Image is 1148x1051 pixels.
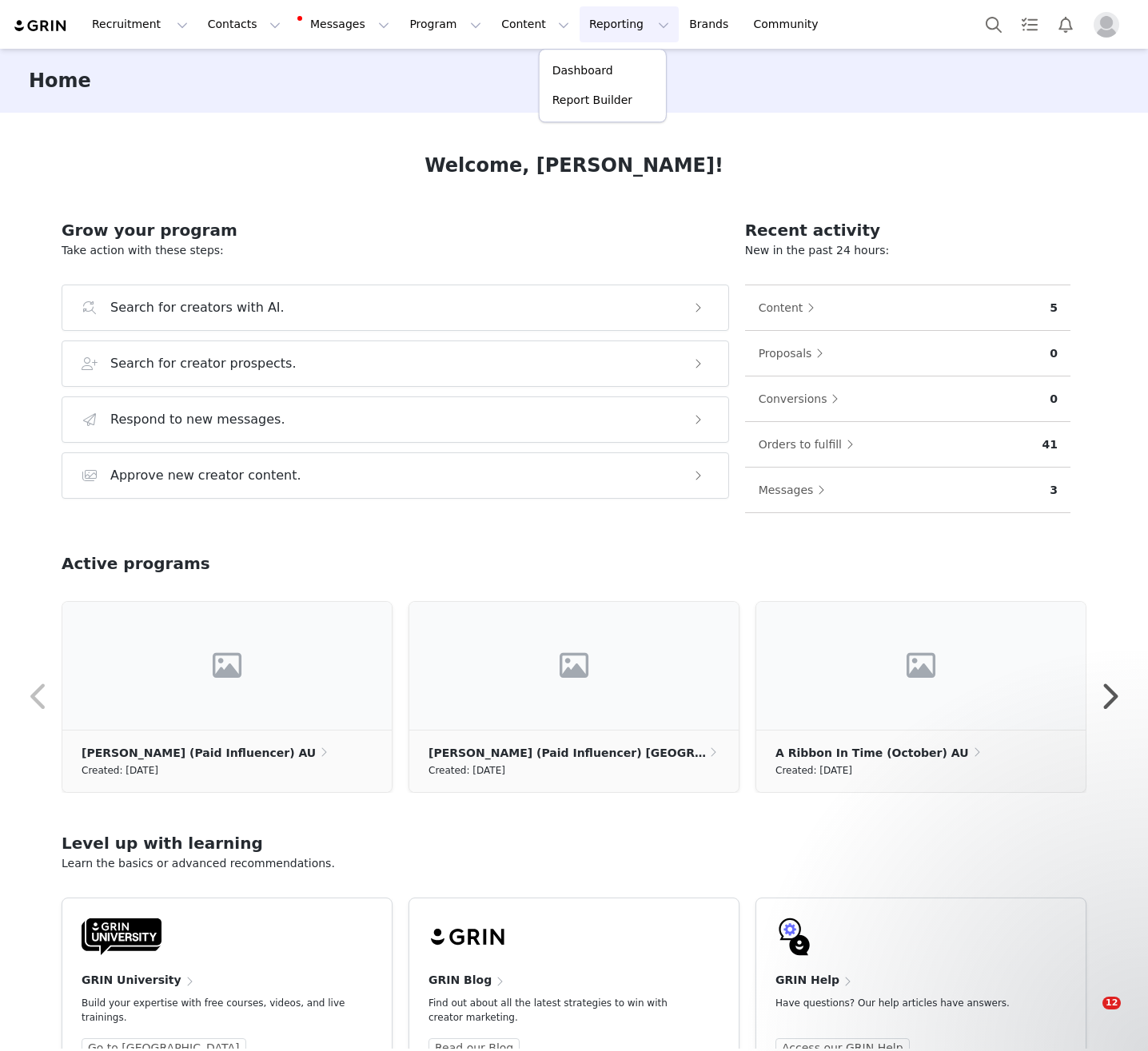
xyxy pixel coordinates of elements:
button: Profile [1084,12,1135,38]
a: Tasks [1012,6,1047,42]
button: Search [976,6,1011,42]
img: grin-logo-black.svg [429,918,508,956]
p: [PERSON_NAME] (Paid Influencer) [GEOGRAPHIC_DATA] [429,744,707,762]
h3: Search for creator prospects. [110,354,297,373]
p: Report Builder [552,92,632,109]
p: 41 [1042,436,1058,453]
button: Search for creator prospects. [62,340,729,387]
iframe: Intercom live chat [1070,997,1108,1035]
button: Contacts [198,6,290,42]
h3: Search for creators with AI. [110,298,285,317]
button: Orders to fulfill [758,432,862,457]
button: Notifications [1048,6,1083,42]
button: Messages [291,6,399,42]
button: Proposals [758,340,832,366]
h3: Approve new creator content. [110,466,301,485]
p: Find out about all the latest strategies to win with creator marketing. [429,996,694,1025]
button: Conversions [758,386,847,412]
button: Reporting [580,6,679,42]
h2: Grow your program [62,218,729,242]
button: Recruitment [82,6,197,42]
a: Brands [680,6,743,42]
h2: Recent activity [745,218,1070,242]
button: Search for creators with AI. [62,285,729,331]
button: Respond to new messages. [62,396,729,443]
span: 12 [1102,997,1121,1009]
button: Content [758,295,823,320]
small: Created: [DATE] [82,762,158,779]
h2: Active programs [62,551,210,575]
h2: Level up with learning [62,831,1086,855]
p: 0 [1050,345,1058,362]
img: placeholder-profile.jpg [1094,12,1119,38]
button: Program [400,6,491,42]
h4: GRIN Help [775,972,839,989]
p: Have questions? Our help articles have answers. [775,996,1041,1010]
img: grin logo [13,18,69,34]
h4: GRIN University [82,972,181,989]
p: Learn the basics or advanced recommendations. [62,855,1086,872]
iframe: Intercom notifications message [812,896,1132,1008]
p: 5 [1050,300,1058,316]
h1: Welcome, [PERSON_NAME]! [425,151,723,180]
button: Approve new creator content. [62,452,729,499]
p: New in the past 24 hours: [745,242,1070,259]
button: Content [492,6,579,42]
p: 0 [1050,391,1058,408]
p: Build your expertise with free courses, videos, and live trainings. [82,996,347,1025]
p: [PERSON_NAME] (Paid Influencer) AU [82,744,316,762]
small: Created: [DATE] [429,762,505,779]
button: Messages [758,477,834,503]
h3: Respond to new messages. [110,410,285,429]
h4: GRIN Blog [429,972,492,989]
small: Created: [DATE] [775,762,852,779]
a: Community [744,6,835,42]
img: GRIN-University-Logo-Black.svg [82,918,161,956]
p: Take action with these steps: [62,242,729,259]
p: 3 [1050,482,1058,499]
h3: Home [29,66,91,95]
p: A Ribbon In Time (October) AU [775,744,969,762]
p: Dashboard [552,62,613,79]
img: GRIN-help-icon.svg [775,918,814,956]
